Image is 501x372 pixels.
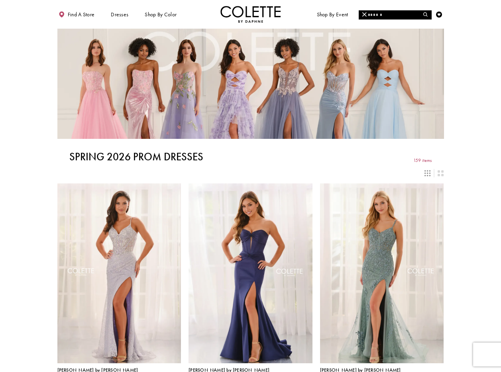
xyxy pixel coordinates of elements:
a: Visit Home Page [220,6,281,23]
div: Layout Controls [53,167,447,180]
h1: Spring 2026 Prom Dresses [69,151,203,163]
button: Submit Search [420,10,432,19]
a: Visit Colette by Daphne Style No. CL6187 Page [189,183,312,363]
a: Toggle search [422,6,431,23]
a: Visit Colette by Daphne Style No. CL6161 Page [57,183,181,363]
span: Switch layout to 3 columns [424,170,430,176]
span: Dresses [109,6,130,23]
a: Find a store [57,6,96,23]
span: Switch layout to 2 columns [438,170,444,176]
a: Meet the designer [363,6,409,23]
img: Colette by Daphne [220,6,281,23]
span: Shop By Event [315,6,350,23]
a: Check Wishlist [435,6,444,23]
span: Shop By Event [317,12,348,18]
span: Shop by color [145,12,177,18]
span: 159 items [413,158,432,163]
span: Shop by color [143,6,178,23]
span: Find a store [68,12,95,18]
button: Close Search [359,10,371,19]
input: Search [359,10,431,19]
a: Visit Colette by Daphne Style No. CL6165 Page [320,183,444,363]
span: Dresses [111,12,128,18]
div: Search form [359,10,432,19]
